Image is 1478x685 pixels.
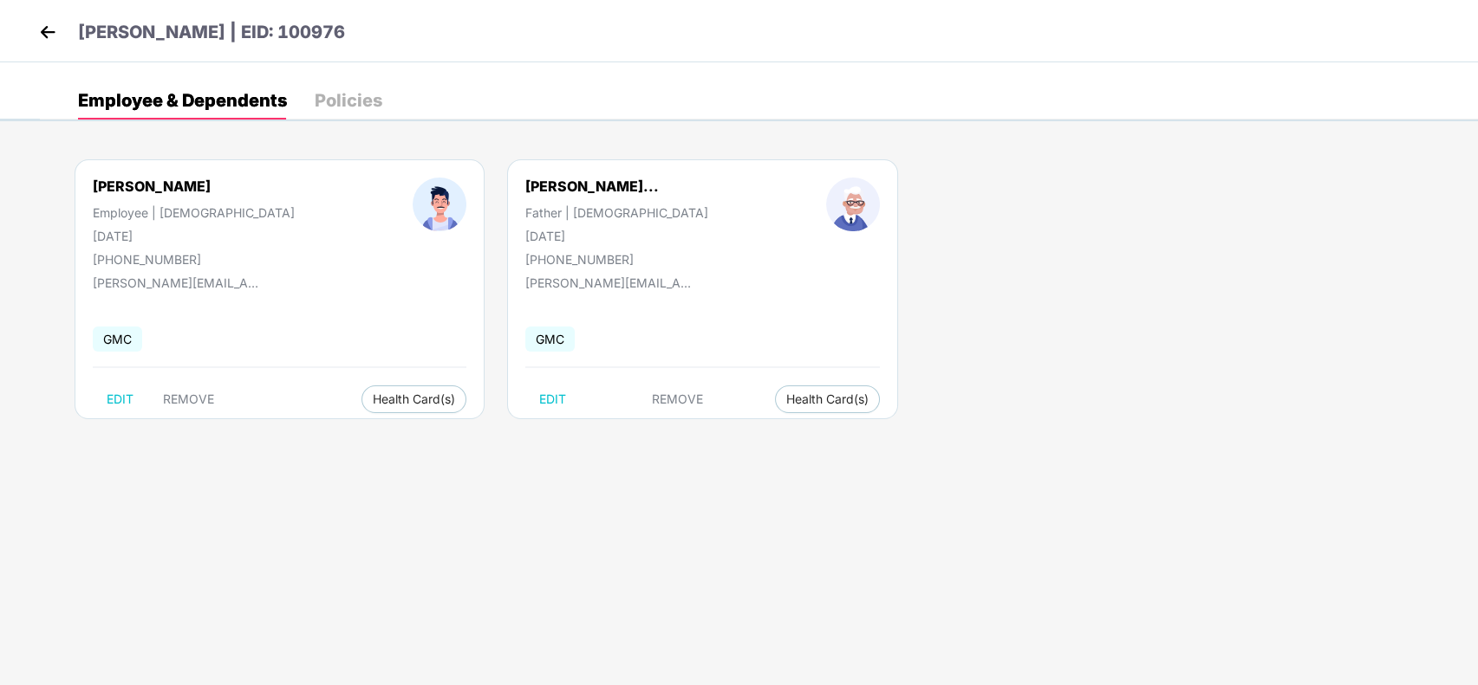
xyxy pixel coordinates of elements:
[93,275,266,290] div: [PERSON_NAME][EMAIL_ADDRESS][PERSON_NAME][DOMAIN_NAME]
[413,178,466,231] img: profileImage
[361,385,466,413] button: Health Card(s)
[373,395,455,404] span: Health Card(s)
[315,92,382,109] div: Policies
[525,205,708,220] div: Father | [DEMOGRAPHIC_DATA]
[93,252,295,267] div: [PHONE_NUMBER]
[525,385,580,413] button: EDIT
[93,178,211,195] div: [PERSON_NAME]
[525,252,708,267] div: [PHONE_NUMBER]
[78,19,345,46] p: [PERSON_NAME] | EID: 100976
[35,19,61,45] img: back
[93,205,295,220] div: Employee | [DEMOGRAPHIC_DATA]
[652,392,703,406] span: REMOVE
[78,92,287,109] div: Employee & Dependents
[786,395,869,404] span: Health Card(s)
[525,275,699,290] div: [PERSON_NAME][EMAIL_ADDRESS][PERSON_NAME][DOMAIN_NAME]
[826,178,880,231] img: profileImage
[525,326,575,352] span: GMC
[93,385,147,413] button: EDIT
[775,385,880,413] button: Health Card(s)
[525,229,708,243] div: [DATE]
[107,392,133,406] span: EDIT
[539,392,566,406] span: EDIT
[638,385,717,413] button: REMOVE
[525,178,659,195] div: [PERSON_NAME]...
[163,392,214,406] span: REMOVE
[149,385,228,413] button: REMOVE
[93,229,295,243] div: [DATE]
[93,326,142,352] span: GMC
